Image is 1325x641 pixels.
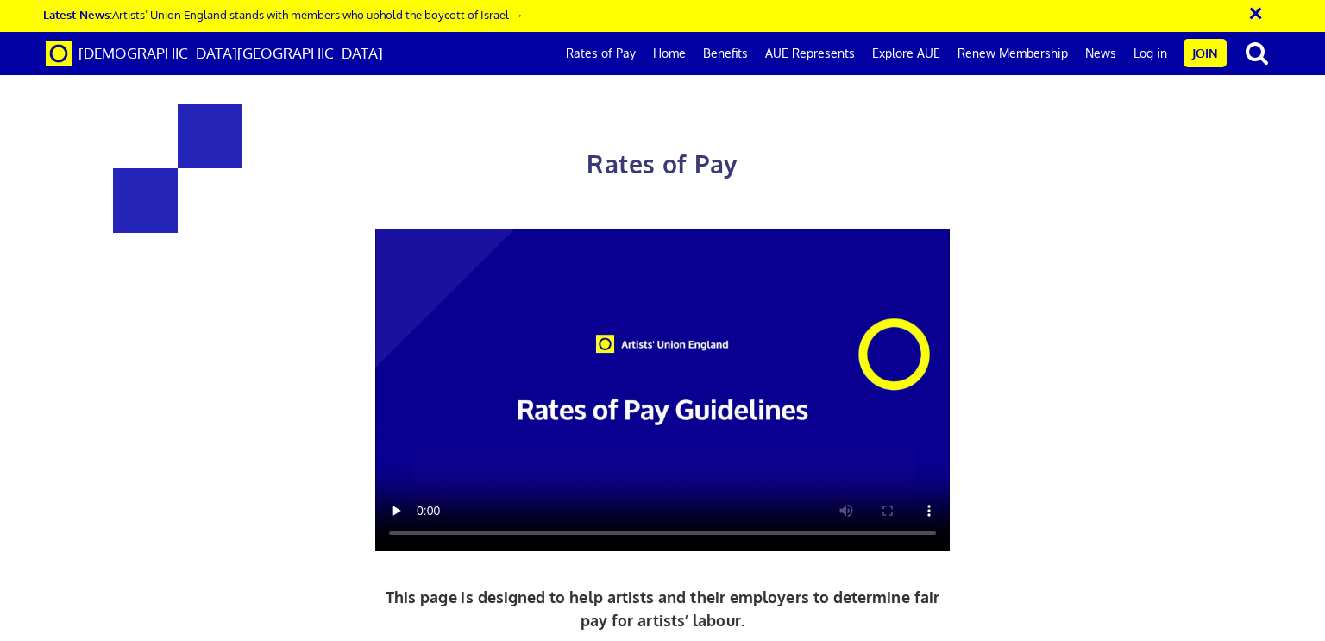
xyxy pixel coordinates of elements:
[1230,35,1284,71] button: search
[757,32,863,75] a: AUE Represents
[1125,32,1176,75] a: Log in
[43,7,523,22] a: Latest News:Artists’ Union England stands with members who uphold the boycott of Israel →
[1184,39,1227,67] a: Join
[694,32,757,75] a: Benefits
[949,32,1077,75] a: Renew Membership
[33,32,396,75] a: Brand [DEMOGRAPHIC_DATA][GEOGRAPHIC_DATA]
[644,32,694,75] a: Home
[557,32,644,75] a: Rates of Pay
[1077,32,1125,75] a: News
[863,32,949,75] a: Explore AUE
[587,148,738,179] span: Rates of Pay
[78,44,383,62] span: [DEMOGRAPHIC_DATA][GEOGRAPHIC_DATA]
[43,7,112,22] strong: Latest News:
